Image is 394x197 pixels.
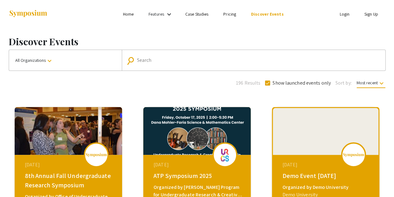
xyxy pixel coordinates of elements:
[25,161,113,169] div: [DATE]
[282,184,371,191] div: Organized by Demo University
[223,11,236,17] a: Pricing
[335,79,352,87] span: Sort by:
[5,169,26,192] iframe: Chat
[123,11,134,17] a: Home
[236,79,260,87] span: 196 Results
[282,161,371,169] div: [DATE]
[352,77,390,88] button: Most recent
[282,171,371,180] div: Demo Event [DATE]
[85,153,107,157] img: logo_v2.png
[364,11,378,17] a: Sign Up
[216,147,234,162] img: atp2025_eventLogo_56bb79_.png
[251,11,284,17] a: Discover Events
[46,57,53,65] mat-icon: keyboard_arrow_down
[15,57,53,63] span: All Organizations
[357,80,385,88] span: Most recent
[9,10,48,18] img: Symposium by ForagerOne
[165,11,173,18] mat-icon: Expand Features list
[25,171,113,190] div: 8th Annual Fall Undergraduate Research Symposium
[339,11,349,17] a: Login
[143,107,251,155] img: atp2025_eventCoverPhoto_9b3fe5__thumb.png
[128,55,137,66] mat-icon: Search
[378,80,385,87] mat-icon: keyboard_arrow_down
[343,153,364,157] img: logo_v2.png
[273,79,331,87] span: Show launched events only
[9,50,122,71] button: All Organizations
[185,11,208,17] a: Case Studies
[154,161,242,169] div: [DATE]
[149,11,164,17] a: Features
[9,36,386,47] h1: Discover Events
[154,171,242,180] div: ATP Symposium 2025
[15,107,122,155] img: 8th-annual-fall-undergraduate-research-symposium_eventCoverPhoto_be3fc5__thumb.jpg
